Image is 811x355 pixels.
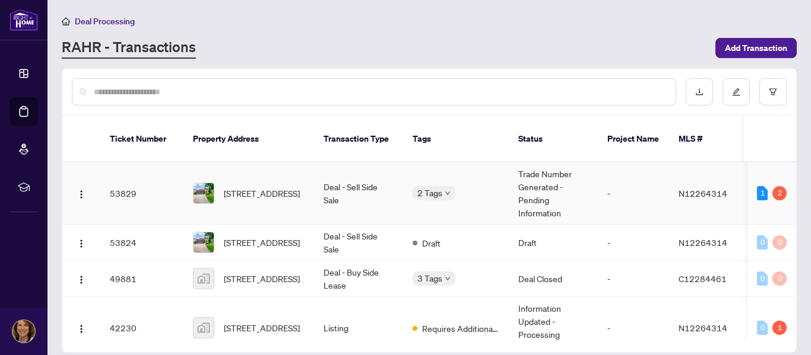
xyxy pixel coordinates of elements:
[445,276,451,282] span: down
[403,116,509,162] th: Tags
[598,162,669,225] td: -
[75,16,135,27] span: Deal Processing
[598,225,669,261] td: -
[725,39,787,57] span: Add Transaction
[62,17,70,25] span: home
[679,237,727,248] span: N12264314
[77,239,86,248] img: Logo
[224,321,300,334] span: [STREET_ADDRESS]
[224,187,300,200] span: [STREET_ADDRESS]
[422,236,441,250] span: Draft
[764,314,799,349] button: Open asap
[100,225,183,261] td: 53824
[314,225,403,261] td: Deal - Sell Side Sale
[77,190,86,199] img: Logo
[695,88,704,96] span: download
[732,88,740,96] span: edit
[509,225,598,261] td: Draft
[314,261,403,297] td: Deal - Buy Side Lease
[72,269,91,288] button: Logo
[686,78,713,105] button: download
[183,116,314,162] th: Property Address
[679,188,727,199] span: N12264314
[417,186,442,200] span: 2 Tags
[769,88,777,96] span: filter
[224,272,300,285] span: [STREET_ADDRESS]
[723,78,750,105] button: edit
[757,186,768,200] div: 1
[679,322,727,333] span: N12264314
[772,186,787,200] div: 2
[509,162,598,225] td: Trade Number Generated - Pending Information
[9,9,38,31] img: logo
[77,275,86,284] img: Logo
[77,324,86,334] img: Logo
[509,261,598,297] td: Deal Closed
[669,116,740,162] th: MLS #
[445,190,451,196] span: down
[715,38,797,58] button: Add Transaction
[757,235,768,250] div: 0
[194,318,214,338] img: thumbnail-img
[772,271,787,286] div: 0
[100,162,183,225] td: 53829
[72,318,91,337] button: Logo
[62,37,196,59] a: RAHR - Transactions
[598,116,669,162] th: Project Name
[772,235,787,250] div: 0
[314,116,403,162] th: Transaction Type
[100,116,183,162] th: Ticket Number
[509,116,598,162] th: Status
[100,261,183,297] td: 49881
[422,322,499,335] span: Requires Additional Docs
[194,232,214,252] img: thumbnail-img
[194,183,214,203] img: thumbnail-img
[757,271,768,286] div: 0
[759,78,787,105] button: filter
[598,261,669,297] td: -
[194,268,214,289] img: thumbnail-img
[314,162,403,225] td: Deal - Sell Side Sale
[224,236,300,249] span: [STREET_ADDRESS]
[417,271,442,285] span: 3 Tags
[72,233,91,252] button: Logo
[679,273,727,284] span: C12284461
[72,184,91,203] button: Logo
[757,321,768,335] div: 0
[12,320,35,343] img: Profile Icon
